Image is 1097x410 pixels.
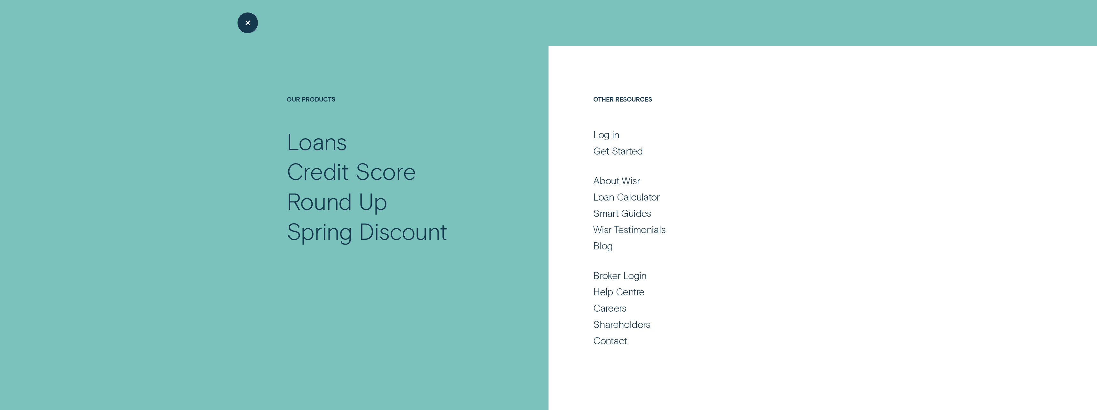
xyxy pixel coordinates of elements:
a: Get Started [593,144,810,157]
a: Smart Guides [593,207,810,219]
a: Shareholders [593,318,810,330]
a: Contact [593,334,810,346]
a: Spring Discount [287,216,501,246]
button: Close Menu [237,12,258,33]
div: Loan Calculator [593,190,660,203]
a: Wisr Testimonials [593,223,810,235]
a: Credit Score [287,156,501,186]
div: Round Up [287,186,387,216]
a: Log in [593,128,810,140]
div: Shareholders [593,318,650,330]
div: Help Centre [593,285,644,298]
a: Broker Login [593,269,810,281]
a: Help Centre [593,285,810,298]
a: Round Up [287,186,501,216]
div: Wisr Testimonials [593,223,665,235]
div: Careers [593,301,626,314]
a: Loan Calculator [593,190,810,203]
a: About Wisr [593,174,810,186]
div: Contact [593,334,627,346]
div: Broker Login [593,269,647,281]
div: Get Started [593,144,643,157]
a: Careers [593,301,810,314]
div: Blog [593,239,613,252]
div: Spring Discount [287,216,447,246]
div: Credit Score [287,156,416,186]
a: Blog [593,239,810,252]
div: Smart Guides [593,207,651,219]
a: Loans [287,126,501,156]
h4: Other Resources [593,95,810,126]
h4: Our Products [287,95,501,126]
div: Log in [593,128,619,140]
div: Loans [287,126,347,156]
div: About Wisr [593,174,640,186]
